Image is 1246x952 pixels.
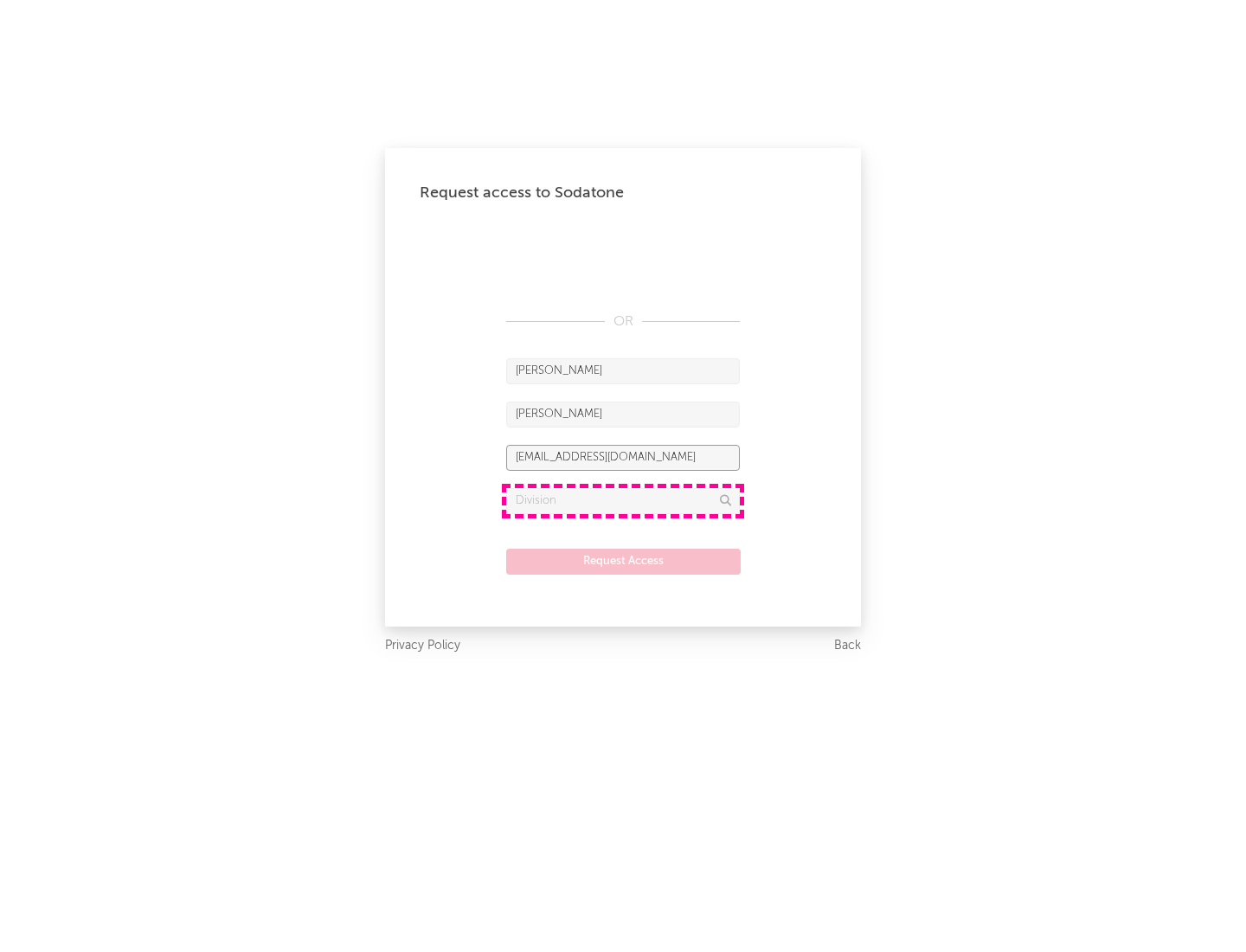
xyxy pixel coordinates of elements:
[506,358,740,384] input: First Name
[506,312,740,332] div: OR
[385,635,460,657] a: Privacy Policy
[506,402,740,428] input: Last Name
[506,549,741,575] button: Request Access
[420,183,826,203] div: Request access to Sodatone
[834,635,861,657] a: Back
[506,488,740,514] input: Division
[506,445,740,471] input: Email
